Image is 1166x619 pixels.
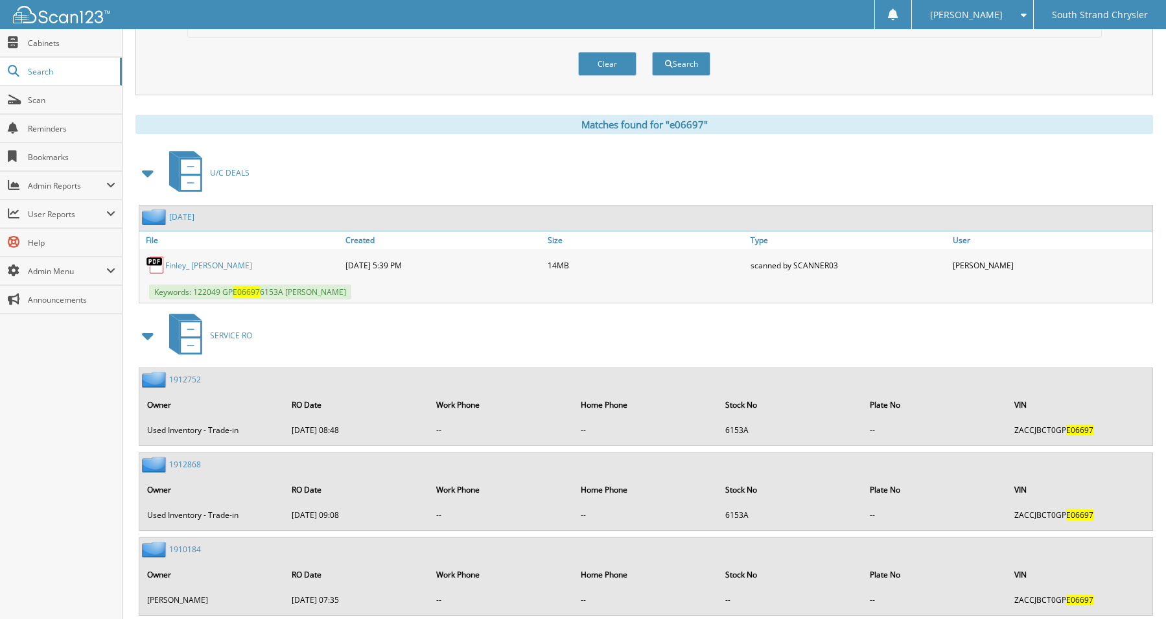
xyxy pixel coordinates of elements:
[863,391,1007,418] th: Plate No
[146,255,165,275] img: PDF.png
[161,310,252,361] a: SERVICE RO
[141,391,284,418] th: Owner
[1052,11,1148,19] span: South Strand Chrysler
[430,391,573,418] th: Work Phone
[169,459,201,470] a: 1912868
[950,252,1152,278] div: [PERSON_NAME]
[719,476,862,503] th: Stock No
[141,504,284,526] td: Used Inventory - Trade-in
[28,123,115,134] span: Reminders
[1008,476,1151,503] th: VIN
[169,374,201,385] a: 1912752
[285,504,428,526] td: [DATE] 09:08
[149,285,351,299] span: Keywords: 122049 GP 6153A [PERSON_NAME]
[574,391,717,418] th: Home Phone
[139,231,342,249] a: File
[1008,419,1151,441] td: ZACCJBCT0GP
[28,95,115,106] span: Scan
[574,476,717,503] th: Home Phone
[165,260,252,271] a: Finley_ [PERSON_NAME]
[430,589,573,611] td: --
[342,231,545,249] a: Created
[1008,391,1151,418] th: VIN
[28,38,115,49] span: Cabinets
[574,419,717,441] td: --
[719,504,862,526] td: 6153A
[719,561,862,588] th: Stock No
[210,330,252,341] span: SERVICE RO
[652,52,710,76] button: Search
[574,561,717,588] th: Home Phone
[1008,504,1151,526] td: ZACCJBCT0GP
[135,115,1153,134] div: Matches found for "e06697"
[28,66,113,77] span: Search
[719,419,862,441] td: 6153A
[28,294,115,305] span: Announcements
[747,252,950,278] div: scanned by SCANNER03
[285,476,428,503] th: RO Date
[28,237,115,248] span: Help
[142,541,169,557] img: folder2.png
[719,391,862,418] th: Stock No
[141,476,284,503] th: Owner
[1008,561,1151,588] th: VIN
[430,561,573,588] th: Work Phone
[578,52,636,76] button: Clear
[719,589,862,611] td: --
[1066,425,1093,436] span: E06697
[142,456,169,473] img: folder2.png
[169,211,194,222] a: [DATE]
[863,561,1007,588] th: Plate No
[141,419,284,441] td: Used Inventory - Trade-in
[544,252,747,278] div: 14MB
[747,231,950,249] a: Type
[430,476,573,503] th: Work Phone
[28,266,106,277] span: Admin Menu
[574,589,717,611] td: --
[1101,557,1166,619] iframe: Chat Widget
[142,371,169,388] img: folder2.png
[1066,594,1093,605] span: E06697
[161,147,250,198] a: U/C DEALS
[430,419,573,441] td: --
[1066,509,1093,520] span: E06697
[142,209,169,225] img: folder2.png
[210,167,250,178] span: U/C DEALS
[285,561,428,588] th: RO Date
[141,561,284,588] th: Owner
[574,504,717,526] td: --
[930,11,1003,19] span: [PERSON_NAME]
[285,589,428,611] td: [DATE] 07:35
[141,589,284,611] td: [PERSON_NAME]
[285,391,428,418] th: RO Date
[342,252,545,278] div: [DATE] 5:39 PM
[285,419,428,441] td: [DATE] 08:48
[28,152,115,163] span: Bookmarks
[863,504,1007,526] td: --
[863,419,1007,441] td: --
[13,6,110,23] img: scan123-logo-white.svg
[544,231,747,249] a: Size
[233,286,260,298] span: E06697
[1008,589,1151,611] td: ZACCJBCT0GP
[169,544,201,555] a: 1910184
[430,504,573,526] td: --
[28,209,106,220] span: User Reports
[863,589,1007,611] td: --
[28,180,106,191] span: Admin Reports
[950,231,1152,249] a: User
[863,476,1007,503] th: Plate No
